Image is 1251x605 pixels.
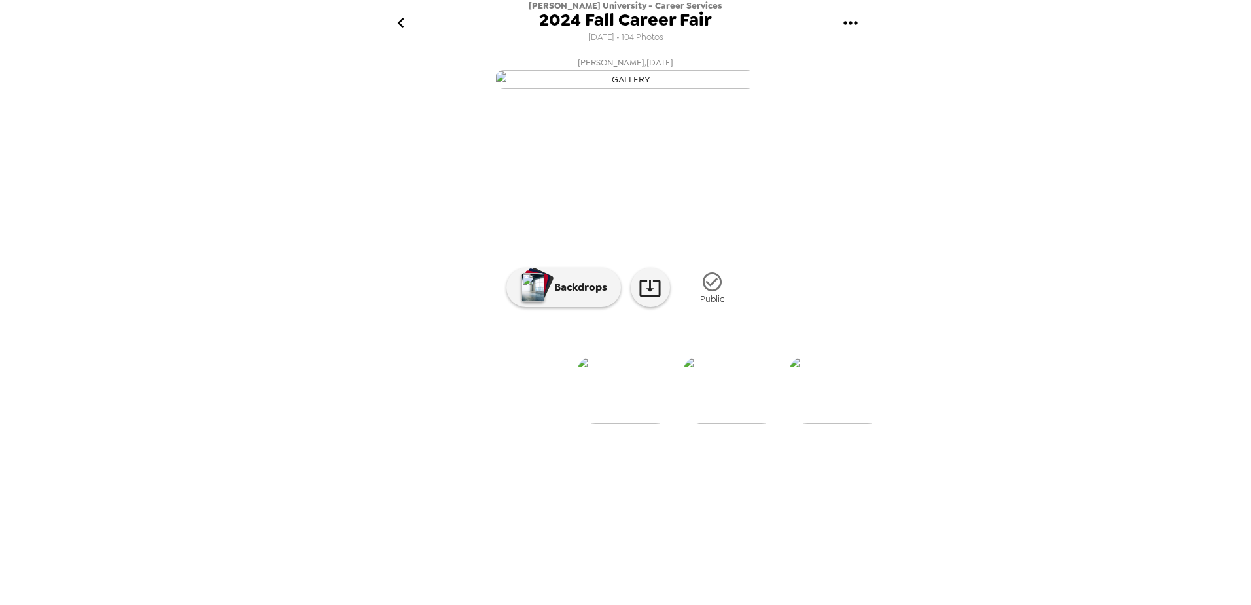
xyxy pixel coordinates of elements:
[578,55,673,70] span: [PERSON_NAME] , [DATE]
[379,2,422,45] button: go back
[788,356,887,424] img: gallery
[506,268,621,307] button: Backdrops
[588,29,663,46] span: [DATE] • 104 Photos
[364,51,887,93] button: [PERSON_NAME],[DATE]
[539,11,712,29] span: 2024 Fall Career Fair
[495,70,756,89] img: gallery
[682,356,781,424] img: gallery
[576,356,675,424] img: gallery
[680,263,745,312] button: Public
[829,2,872,45] button: gallery menu
[700,293,724,304] span: Public
[548,280,607,295] p: Backdrops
